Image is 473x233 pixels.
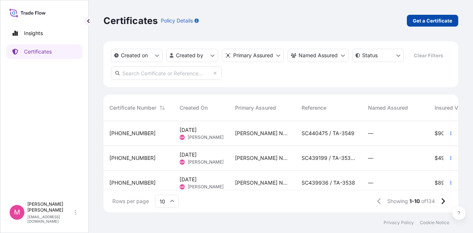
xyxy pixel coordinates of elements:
[368,154,373,162] span: —
[103,15,158,27] p: Certificates
[407,15,458,27] a: Get a Certificate
[299,52,338,59] p: Named Assured
[438,180,445,185] span: 89
[287,49,348,62] button: cargoOwner Filter options
[24,30,43,37] p: Insights
[235,130,290,137] span: [PERSON_NAME] Nutrition, LLC
[180,176,197,183] span: [DATE]
[109,130,156,137] span: [PHONE_NUMBER]
[413,17,452,24] p: Get a Certificate
[435,131,438,136] span: $
[302,154,356,162] span: SC439199 / TA-3532-N
[302,130,354,137] span: SC440475 / TA-3549
[158,103,167,112] button: Sort
[14,209,20,216] span: M
[387,198,408,205] span: Showing
[352,49,404,62] button: certificateStatus Filter options
[233,52,273,59] p: Primary Assured
[362,52,378,59] p: Status
[109,179,156,186] span: [PHONE_NUMBER]
[235,154,290,162] span: [PERSON_NAME] Nutrition, LLC
[27,215,73,223] p: [EMAIL_ADDRESS][DOMAIN_NAME]
[176,52,203,59] p: Created by
[408,49,449,61] button: Clear Filters
[222,49,284,62] button: distributor Filter options
[435,155,438,161] span: $
[6,44,82,59] a: Certificates
[421,198,435,205] span: of 134
[438,155,445,161] span: 49
[188,134,224,140] span: [PERSON_NAME]
[438,131,445,136] span: 90
[302,104,326,112] span: Reference
[6,26,82,41] a: Insights
[180,158,185,166] span: MA
[166,49,218,62] button: createdBy Filter options
[414,52,443,59] p: Clear Filters
[109,104,156,112] span: Certificate Number
[435,104,468,112] span: Insured Value
[180,134,185,141] span: MA
[111,49,163,62] button: createdOn Filter options
[109,154,156,162] span: [PHONE_NUMBER]
[420,220,449,226] a: Cookie Notice
[368,104,408,112] span: Named Assured
[302,179,355,186] span: SC439936 / TA-3538
[24,48,52,55] p: Certificates
[111,66,222,80] input: Search Certificate or Reference...
[409,198,420,205] span: 1-10
[368,130,373,137] span: —
[180,126,197,134] span: [DATE]
[180,151,197,158] span: [DATE]
[27,201,73,213] p: [PERSON_NAME] [PERSON_NAME]
[384,220,414,226] a: Privacy Policy
[180,183,185,191] span: MA
[235,104,276,112] span: Primary Assured
[161,17,193,24] p: Policy Details
[368,179,373,186] span: —
[435,180,438,185] span: $
[112,198,149,205] span: Rows per page
[121,52,148,59] p: Created on
[180,104,208,112] span: Created On
[188,184,224,190] span: [PERSON_NAME]
[188,159,224,165] span: [PERSON_NAME]
[235,179,290,186] span: [PERSON_NAME] Nutrition, LLC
